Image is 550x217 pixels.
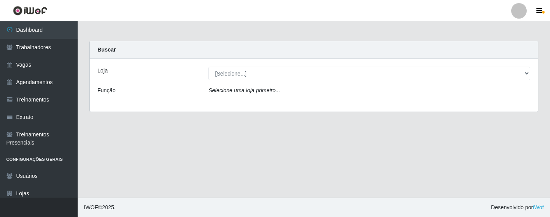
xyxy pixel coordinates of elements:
label: Loja [97,67,108,75]
span: Desenvolvido por [491,203,544,212]
strong: Buscar [97,46,116,53]
i: Selecione uma loja primeiro... [208,87,280,93]
a: iWof [533,204,544,210]
span: IWOF [84,204,98,210]
span: © 2025 . [84,203,116,212]
img: CoreUI Logo [13,6,47,15]
label: Função [97,86,116,95]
